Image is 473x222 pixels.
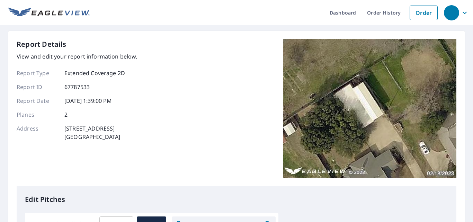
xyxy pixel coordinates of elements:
[25,194,448,205] p: Edit Pitches
[17,110,58,119] p: Planes
[410,6,438,20] a: Order
[17,52,137,61] p: View and edit your report information below.
[17,124,58,141] p: Address
[17,39,66,50] p: Report Details
[17,83,58,91] p: Report ID
[17,69,58,77] p: Report Type
[64,124,121,141] p: [STREET_ADDRESS] [GEOGRAPHIC_DATA]
[283,39,456,178] img: Top image
[17,97,58,105] p: Report Date
[64,83,90,91] p: 67787533
[8,8,90,18] img: EV Logo
[64,97,112,105] p: [DATE] 1:39:00 PM
[64,110,68,119] p: 2
[64,69,125,77] p: Extended Coverage 2D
